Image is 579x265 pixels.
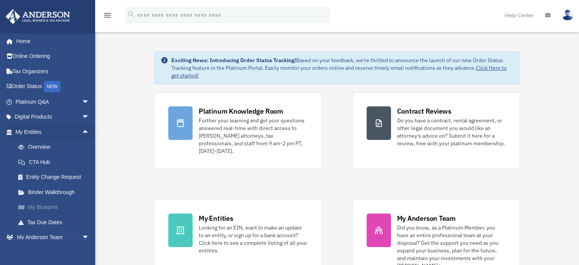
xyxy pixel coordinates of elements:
a: Platinum Knowledge Room Further your learning and get your questions answered real-time with dire... [154,92,322,169]
i: menu [103,11,112,20]
a: Tax Organizers [5,64,101,79]
div: Contract Reviews [397,106,451,116]
div: Do you have a contract, rental agreement, or other legal document you would like an attorney's ad... [397,117,506,147]
span: arrow_drop_down [82,109,97,125]
a: Overview [11,140,101,155]
img: Anderson Advisors Platinum Portal [3,9,72,24]
a: Contract Reviews Do you have a contract, rental agreement, or other legal document you would like... [353,92,520,169]
a: Click Here to get started! [171,64,507,79]
a: menu [103,13,112,20]
span: arrow_drop_down [82,94,97,110]
div: My Anderson Team [397,214,456,223]
div: My Entities [199,214,233,223]
a: CTA Hub [11,154,101,170]
div: Based on your feedback, we're thrilled to announce the launch of our new Order Status Tracking fe... [171,56,514,79]
div: Platinum Knowledge Room [199,106,283,116]
span: arrow_drop_down [82,230,97,246]
a: Digital Productsarrow_drop_down [5,109,101,125]
div: Further your learning and get your questions answered real-time with direct access to [PERSON_NAM... [199,117,308,155]
a: My Entitiesarrow_drop_up [5,124,101,140]
a: Binder Walkthrough [11,185,101,200]
a: Tax Due Dates [11,215,101,230]
a: Platinum Q&Aarrow_drop_down [5,94,101,109]
a: Home [5,34,97,49]
a: Order StatusNEW [5,79,101,95]
span: arrow_drop_up [82,124,97,140]
a: Entity Change Request [11,170,101,185]
strong: Exciting News: Introducing Order Status Tracking! [171,57,296,64]
a: My Anderson Teamarrow_drop_down [5,230,101,245]
a: Online Ordering [5,49,101,64]
div: Looking for an EIN, want to make an update to an entity, or sign up for a bank account? Click her... [199,224,308,254]
div: NEW [44,81,61,92]
i: search [127,10,136,19]
img: User Pic [562,10,573,21]
a: My Blueprint [11,200,101,215]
